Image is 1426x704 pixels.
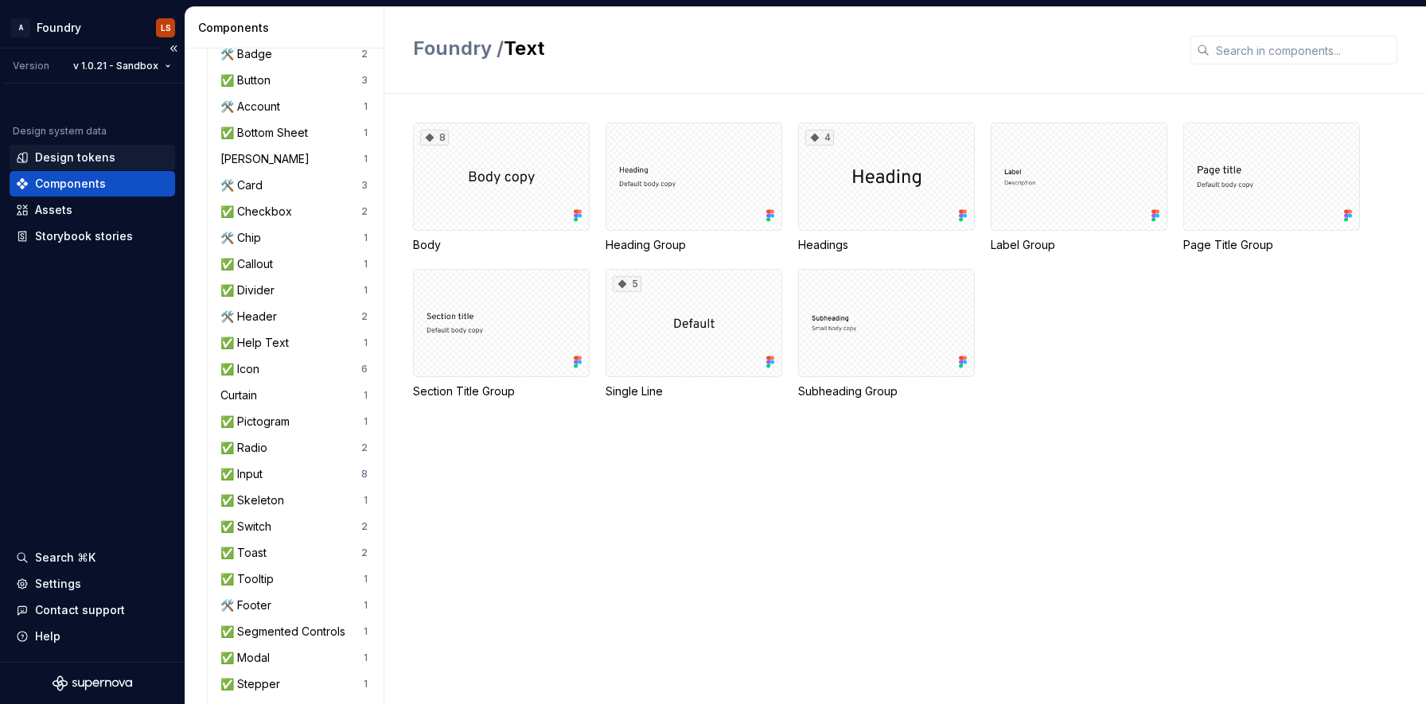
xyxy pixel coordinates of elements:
div: 2 [361,205,368,218]
a: ✅ Pictogram1 [214,409,374,434]
a: 🛠️ Footer1 [214,593,374,618]
button: Help [10,624,175,649]
a: ✅ Tooltip1 [214,566,374,592]
div: ✅ Callout [220,256,279,272]
a: ✅ Input8 [214,461,374,487]
div: ✅ Radio [220,440,274,456]
div: Components [35,176,106,192]
div: 5 [613,276,641,292]
div: 1 [364,153,368,165]
div: 5Single Line [606,269,782,399]
a: Assets [10,197,175,223]
div: Settings [35,576,81,592]
a: ✅ Bottom Sheet1 [214,120,374,146]
div: LS [161,21,171,34]
div: ✅ Stepper [220,676,286,692]
div: Search ⌘K [35,550,95,566]
div: Section Title Group [413,383,590,399]
a: Storybook stories [10,224,175,249]
div: 1 [364,258,368,270]
a: 🛠️ Badge2 [214,41,374,67]
div: 1 [364,573,368,585]
div: Curtain [220,387,263,403]
div: ✅ Modal [220,650,276,666]
span: v 1.0.21 - Sandbox [73,60,158,72]
div: ✅ Switch [220,519,278,535]
button: Contact support [10,597,175,623]
div: 1 [364,284,368,297]
div: ✅ Pictogram [220,414,296,430]
a: Curtain1 [214,383,374,408]
div: Version [13,60,49,72]
div: 🛠️ Footer [220,597,278,613]
a: ✅ Callout1 [214,251,374,277]
h2: Text [413,36,1171,61]
div: 🛠️ Chip [220,230,267,246]
div: 1 [364,100,368,113]
div: 🛠️ Card [220,177,269,193]
div: 3 [361,179,368,192]
div: ✅ Checkbox [220,204,298,220]
div: 8 [420,130,449,146]
div: 1 [364,231,368,244]
div: 1 [364,415,368,428]
div: 4Headings [798,123,975,253]
div: Components [198,20,377,36]
div: ✅ Button [220,72,277,88]
div: Subheading Group [798,383,975,399]
div: 2 [361,520,368,533]
div: Design system data [13,125,107,138]
span: Foundry / [413,37,504,60]
div: 8Body [413,123,590,253]
a: 🛠️ Header2 [214,304,374,329]
div: 2 [361,310,368,323]
div: 1 [364,336,368,349]
div: 1 [364,625,368,638]
div: 3 [361,74,368,87]
svg: Supernova Logo [53,675,132,691]
div: Page Title Group [1183,123,1360,253]
button: Collapse sidebar [162,37,185,60]
div: 1 [364,389,368,402]
div: 1 [364,651,368,664]
a: ✅ Segmented Controls1 [214,619,374,644]
div: ✅ Bottom Sheet [220,125,314,141]
div: 2 [361,48,368,60]
div: Contact support [35,602,125,618]
div: 🛠️ Account [220,99,286,115]
div: Help [35,628,60,644]
a: [PERSON_NAME]1 [214,146,374,172]
div: 1 [364,599,368,612]
div: Single Line [606,383,782,399]
button: Search ⌘K [10,545,175,570]
a: 🛠️ Account1 [214,94,374,119]
div: 1 [364,126,368,139]
div: 🛠️ Badge [220,46,279,62]
div: ✅ Help Text [220,335,295,351]
div: Label Group [991,237,1167,253]
a: Design tokens [10,145,175,170]
div: Body [413,237,590,253]
button: v 1.0.21 - Sandbox [66,55,178,77]
div: Label Group [991,123,1167,253]
div: ✅ Input [220,466,269,482]
div: Design tokens [35,150,115,165]
div: ✅ Icon [220,361,266,377]
div: Assets [35,202,72,218]
input: Search in components... [1210,36,1397,64]
div: [PERSON_NAME] [220,151,316,167]
div: 8 [361,468,368,480]
div: Heading Group [606,237,782,253]
div: Headings [798,237,975,253]
a: ✅ Skeleton1 [214,488,374,513]
div: Heading Group [606,123,782,253]
div: 1 [364,678,368,690]
div: 2 [361,441,368,454]
a: ✅ Modal1 [214,645,374,671]
a: ✅ Toast2 [214,540,374,566]
div: 2 [361,546,368,559]
div: Foundry [37,20,81,36]
a: ✅ Radio2 [214,435,374,461]
div: ✅ Tooltip [220,571,280,587]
